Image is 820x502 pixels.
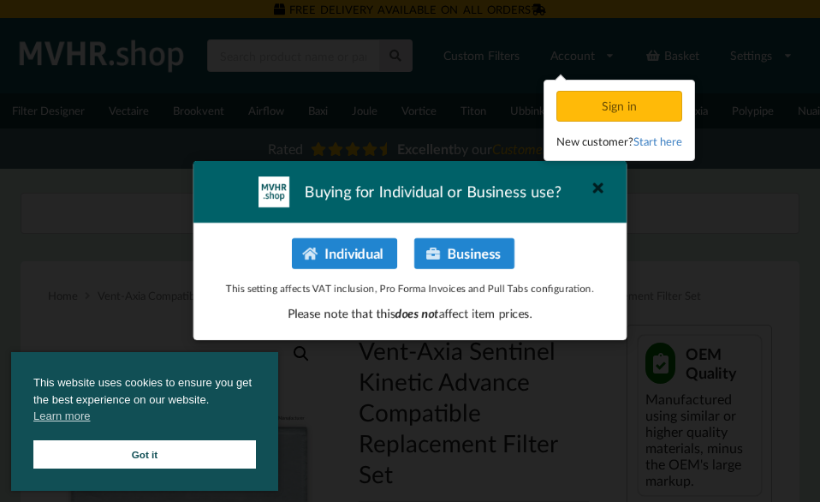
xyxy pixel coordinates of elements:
span: does not [395,307,439,321]
a: Start here [633,134,682,148]
button: Business [414,238,514,269]
a: Sign in [556,99,686,113]
div: Sign in [556,91,682,122]
p: This setting affects VAT inclusion, Pro Forma Invoices and Pull Tabs configuration. [211,281,609,296]
a: cookies - Learn more [33,408,90,425]
a: Got it cookie [33,440,256,469]
button: Individual [292,238,397,269]
img: mvhr-inverted.png [258,176,289,207]
div: New customer? [556,133,682,150]
div: cookieconsent [11,352,278,491]
span: Buying for Individual or Business use? [305,182,562,203]
p: Please note that this affect item prices. [211,306,609,323]
span: This website uses cookies to ensure you get the best experience on our website. [33,374,256,429]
